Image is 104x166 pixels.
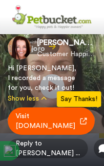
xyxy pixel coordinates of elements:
[16,111,75,131] span: Visit [DOMAIN_NAME]
[37,49,96,59] span: Customer Happiness Manager
[8,36,31,60] img: Kelly Gillies
[8,63,79,93] div: Hi [PERSON_NAME], I recorded a message for you, check it out!
[57,91,101,107] div: Say Thanks!
[8,94,79,104] button: Show less
[37,37,96,48] span: [PERSON_NAME]
[8,139,88,158] span: Reply to [PERSON_NAME] ...
[8,107,95,135] a: Visit [DOMAIN_NAME]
